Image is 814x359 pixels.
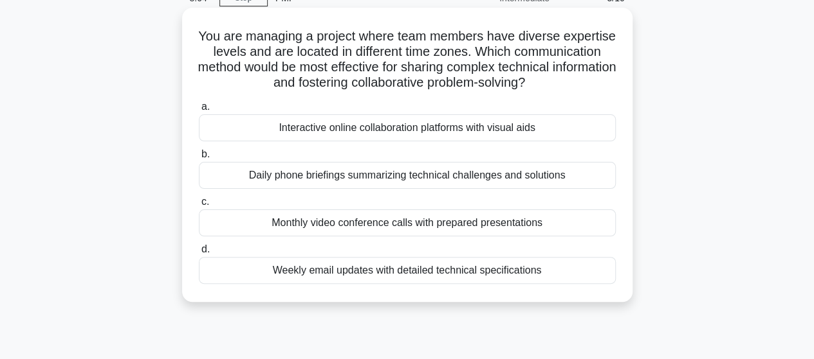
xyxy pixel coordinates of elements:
span: c. [201,196,209,207]
span: a. [201,101,210,112]
div: Monthly video conference calls with prepared presentations [199,209,616,236]
span: d. [201,243,210,254]
span: b. [201,148,210,159]
h5: You are managing a project where team members have diverse expertise levels and are located in di... [198,28,617,91]
div: Daily phone briefings summarizing technical challenges and solutions [199,162,616,189]
div: Interactive online collaboration platforms with visual aids [199,114,616,141]
div: Weekly email updates with detailed technical specifications [199,257,616,284]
